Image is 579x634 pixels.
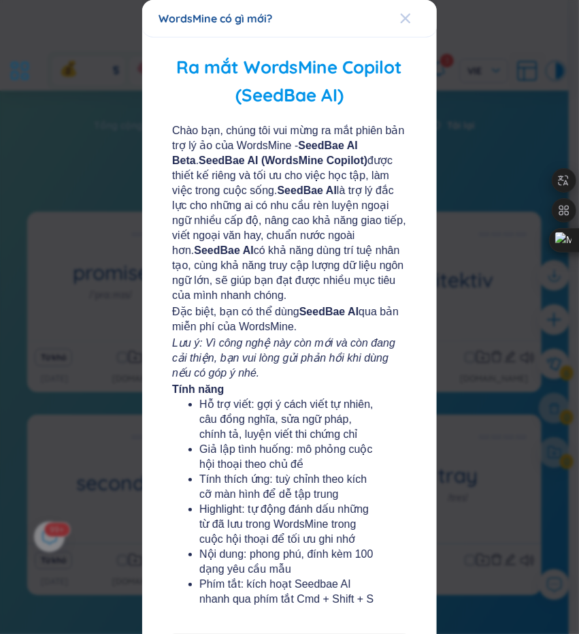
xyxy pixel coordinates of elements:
li: Giả lập tình huống: mô phỏng cuộc hội thoại theo chủ đề [199,442,380,472]
li: Tính thích ứng: tuỳ chỉnh theo kích cỡ màn hình để dễ tập trung [199,472,380,502]
span: Đặc biệt, bạn có thể dùng qua bản miễn phí của WordsMine. [172,304,407,334]
li: Hỗ trợ viết: gợi ý cách viết tự nhiên, câu đồng nghĩa, sửa ngữ pháp, chính tả, luyện viết thi chứ... [199,397,380,442]
b: SeedBae AI [278,185,337,196]
li: Highlight: tự động đánh dấu những từ đã lưu trong WordsMine trong cuộc hội thoại để tối ưu ghi nhớ [199,502,380,547]
b: SeedBae AI [194,244,253,256]
h2: Ra mắt WordsMine Copilot (SeedBae AI) [159,54,420,110]
b: SeedBae AI Beta [172,140,358,166]
i: Lưu ý: Vì công nghệ này còn mới và còn đang cải thiện, bạn vui lòng gửi phản hồi khi dùng nếu có ... [172,337,395,379]
div: WordsMine có gì mới? [159,11,420,26]
b: Tính năng [172,383,224,395]
b: SeedBae AI [299,306,359,317]
b: SeedBae AI (WordsMine Copilot) [199,155,367,166]
li: Nội dung: phong phú, đính kèm 100 dạng yêu cầu mẫu [199,547,380,577]
li: Phím tắt: kích hoạt Seedbae AI nhanh qua phím tắt Cmd + Shift + S [199,577,380,607]
span: Chào bạn, chúng tôi vui mừng ra mắt phiên bản trợ lý ảo của WordsMine - . được thiết kế riêng và ... [172,123,407,303]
